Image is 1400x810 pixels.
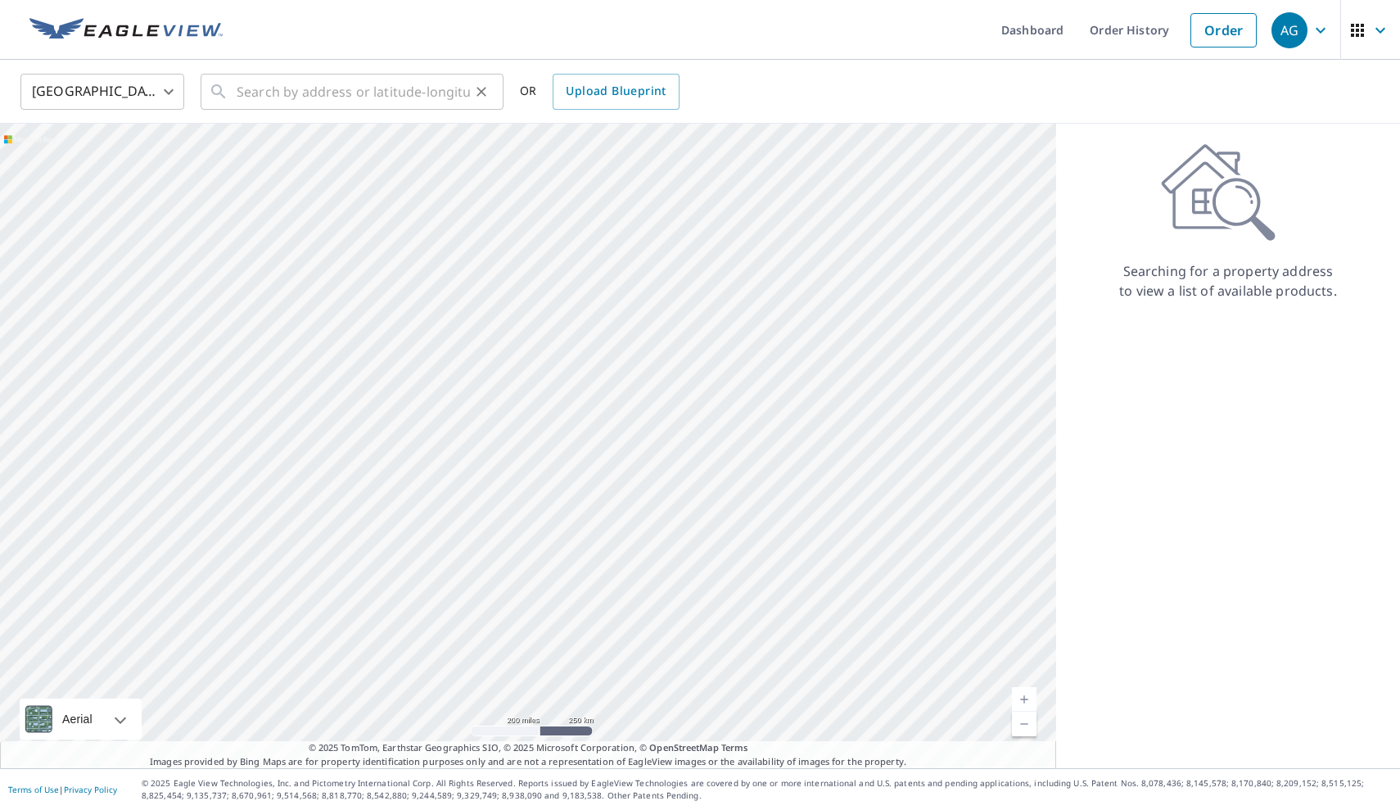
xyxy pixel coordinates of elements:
a: Order [1190,13,1257,48]
a: Terms of Use [8,784,59,795]
button: Clear [470,80,493,103]
div: Aerial [20,699,142,740]
a: Upload Blueprint [553,74,679,110]
a: Terms [721,741,748,753]
span: © 2025 TomTom, Earthstar Geographics SIO, © 2025 Microsoft Corporation, © [309,741,748,755]
a: Current Level 5, Zoom Out [1012,712,1036,736]
div: [GEOGRAPHIC_DATA] [20,69,184,115]
p: | [8,785,117,794]
span: Upload Blueprint [566,81,666,102]
a: Privacy Policy [64,784,117,795]
div: Aerial [57,699,97,740]
div: OR [520,74,680,110]
a: Current Level 5, Zoom In [1012,687,1036,712]
p: © 2025 Eagle View Technologies, Inc. and Pictometry International Corp. All Rights Reserved. Repo... [142,777,1392,802]
a: OpenStreetMap [649,741,718,753]
img: EV Logo [29,18,223,43]
p: Searching for a property address to view a list of available products. [1118,261,1338,301]
input: Search by address or latitude-longitude [237,69,470,115]
div: AG [1271,12,1307,48]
